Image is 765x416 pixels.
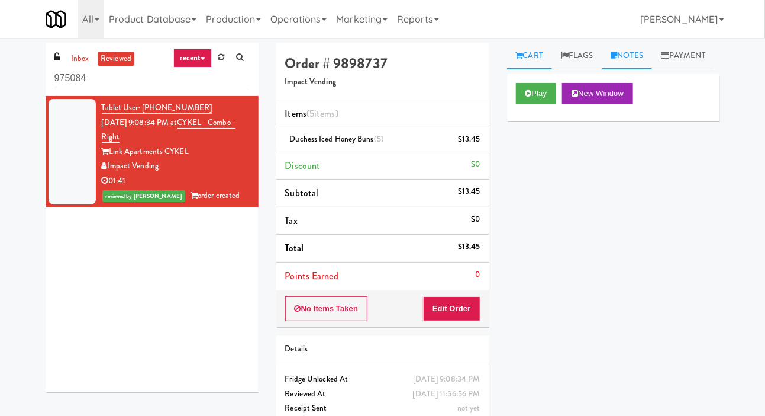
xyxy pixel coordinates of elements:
h5: Impact Vending [285,78,480,87]
span: · [PHONE_NUMBER] [138,102,212,113]
div: $13.45 [458,239,480,254]
span: [DATE] 9:08:34 PM at [102,117,177,128]
div: 01:41 [102,174,250,188]
a: Payment [652,43,715,69]
div: Impact Vending [102,159,250,174]
div: [DATE] 11:56:56 PM [413,387,480,402]
div: Details [285,342,480,357]
h4: Order # 9898737 [285,56,480,71]
button: Play [516,83,557,104]
span: Tax [285,214,298,228]
button: Edit Order [423,296,480,321]
button: No Items Taken [285,296,368,321]
div: [DATE] 9:08:34 PM [413,372,480,387]
span: Subtotal [285,186,319,200]
div: Fridge Unlocked At [285,372,480,387]
div: $0 [471,157,480,172]
a: recent [173,49,212,68]
a: reviewed [98,52,134,66]
img: Micromart [46,9,66,30]
a: inbox [68,52,92,66]
a: Flags [552,43,602,69]
span: Total [285,241,304,255]
div: Link Apartments CYKEL [102,145,250,159]
span: (5) [374,133,384,145]
span: order created [191,190,240,201]
span: Items [285,107,338,120]
span: Discount [285,159,321,172]
input: Search vision orders [54,68,250,89]
span: reviewed by [PERSON_NAME] [102,190,186,202]
div: $0 [471,212,480,227]
div: 0 [475,267,480,282]
button: New Window [562,83,633,104]
a: Notes [602,43,653,69]
span: not yet [457,402,480,414]
ng-pluralize: items [314,107,335,120]
div: $13.45 [458,132,480,147]
li: Tablet User· [PHONE_NUMBER][DATE] 9:08:34 PM atCYKEL - Combo - RightLink Apartments CYKELImpact V... [46,96,259,207]
span: Duchess Iced Honey Buns [290,133,385,145]
div: Reviewed At [285,387,480,402]
a: Cart [507,43,553,69]
a: Tablet User· [PHONE_NUMBER] [102,102,212,114]
div: $13.45 [458,184,480,199]
span: (5 ) [306,107,338,120]
span: Points Earned [285,269,338,283]
div: Receipt Sent [285,401,480,416]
